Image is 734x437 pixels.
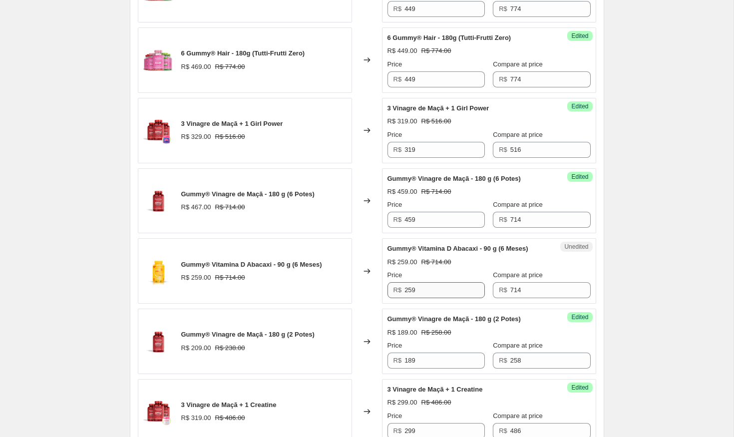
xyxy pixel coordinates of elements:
[387,315,521,323] span: Gummy® Vinagre de Maçã - 180 g (2 Potes)
[493,342,543,349] span: Compare at price
[181,261,322,268] span: Gummy® Vitamina D Abacaxi - 90 g (6 Meses)
[387,46,417,56] div: R$ 449.00
[421,328,451,338] strike: R$ 258.00
[387,187,417,197] div: R$ 459.00
[181,49,305,57] span: 6 Gummy® Hair - 180g (Tutti-Frutti Zero)
[387,104,489,112] span: 3 Vinagre de Maçã + 1 Girl Power
[493,271,543,279] span: Compare at price
[393,216,402,223] span: R$
[387,328,417,338] div: R$ 189.00
[393,286,402,294] span: R$
[493,412,543,420] span: Compare at price
[143,397,173,427] img: 3_acv_1_creatina_80x.png
[181,132,211,142] div: R$ 329.00
[181,190,315,198] span: Gummy® Vinagre de Maçã - 180 g (6 Potes)
[215,343,245,353] strike: R$ 238.00
[387,34,511,41] span: 6 Gummy® Hair - 180g (Tutti-Frutti Zero)
[393,146,402,153] span: R$
[387,245,528,252] span: Gummy® Vitamina D Abacaxi - 90 g (6 Meses)
[181,62,211,72] div: R$ 469.00
[393,75,402,83] span: R$
[387,271,402,279] span: Price
[215,62,245,72] strike: R$ 774.00
[181,273,211,283] div: R$ 259.00
[499,146,507,153] span: R$
[493,60,543,68] span: Compare at price
[387,342,402,349] span: Price
[181,331,315,338] span: Gummy® Vinagre de Maçã - 180 g (2 Potes)
[143,256,173,286] img: Kit1-VitaminaD_80x.png
[215,413,245,423] strike: R$ 486.00
[499,357,507,364] span: R$
[215,202,245,212] strike: R$ 714.00
[393,5,402,12] span: R$
[421,46,451,56] strike: R$ 774.00
[571,173,588,181] span: Edited
[143,186,173,216] img: 1_acv_80x.png
[499,427,507,435] span: R$
[393,427,402,435] span: R$
[387,175,521,182] span: Gummy® Vinagre de Maçã - 180 g (6 Potes)
[499,216,507,223] span: R$
[387,131,402,138] span: Price
[215,273,245,283] strike: R$ 714.00
[421,257,451,267] strike: R$ 714.00
[181,413,211,423] div: R$ 319.00
[499,286,507,294] span: R$
[181,401,277,409] span: 3 Vinagre de Maçã + 1 Creatine
[387,201,402,208] span: Price
[571,384,588,392] span: Edited
[387,116,417,126] div: R$ 319.00
[564,243,588,251] span: Unedited
[387,257,417,267] div: R$ 259.00
[493,131,543,138] span: Compare at price
[387,386,483,393] span: 3 Vinagre de Maçã + 1 Creatine
[143,327,173,357] img: 1_acv_80x.png
[421,116,451,126] strike: R$ 516.00
[421,398,451,408] strike: R$ 486.00
[181,202,211,212] div: R$ 467.00
[393,357,402,364] span: R$
[143,115,173,145] img: 3_acv_1_girl_power_80x.png
[421,187,451,197] strike: R$ 714.00
[571,102,588,110] span: Edited
[499,5,507,12] span: R$
[143,45,173,75] img: 6_Hair_Mix_80x.png
[571,32,588,40] span: Edited
[571,313,588,321] span: Edited
[387,60,402,68] span: Price
[493,201,543,208] span: Compare at price
[181,343,211,353] div: R$ 209.00
[387,412,402,420] span: Price
[387,398,417,408] div: R$ 299.00
[499,75,507,83] span: R$
[181,120,283,127] span: 3 Vinagre de Maçã + 1 Girl Power
[215,132,245,142] strike: R$ 516.00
